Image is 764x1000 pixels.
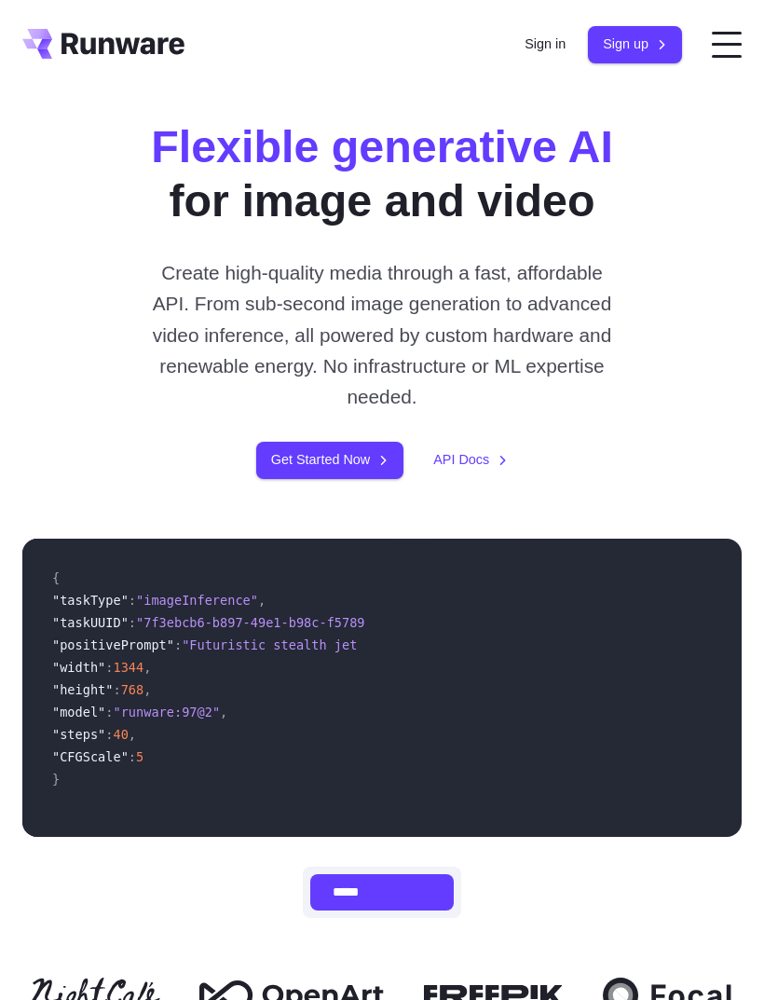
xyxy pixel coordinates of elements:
span: "positivePrompt" [52,637,174,652]
a: Go to / [22,29,184,59]
p: Create high-quality media through a fast, affordable API. From sub-second image generation to adv... [152,257,612,412]
a: Get Started Now [256,442,403,478]
span: 5 [136,749,143,764]
span: 40 [113,727,128,742]
span: , [143,682,151,697]
span: : [129,593,136,608]
span: "height" [52,682,113,697]
span: "steps" [52,727,105,742]
span: , [258,593,266,608]
span: , [129,727,136,742]
span: "runware:97@2" [113,705,220,719]
span: { [52,570,60,585]
span: "7f3ebcb6-b897-49e1-b98c-f5789d2d40d7" [136,615,426,630]
span: : [129,615,136,630]
strong: Flexible generative AI [151,121,613,171]
span: : [105,727,113,742]
span: : [105,705,113,719]
span: 1344 [113,660,143,675]
span: "model" [52,705,105,719]
span: 768 [121,682,144,697]
span: : [105,660,113,675]
a: Sign in [525,34,566,55]
span: "CFGScale" [52,749,129,764]
a: API Docs [433,449,508,471]
a: Sign up [588,26,682,62]
h1: for image and video [151,119,613,227]
span: : [129,749,136,764]
span: "taskType" [52,593,129,608]
span: "width" [52,660,105,675]
span: "taskUUID" [52,615,129,630]
span: , [220,705,227,719]
span: "imageInference" [136,593,258,608]
span: } [52,772,60,787]
span: : [174,637,182,652]
span: , [143,660,151,675]
span: : [113,682,120,697]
